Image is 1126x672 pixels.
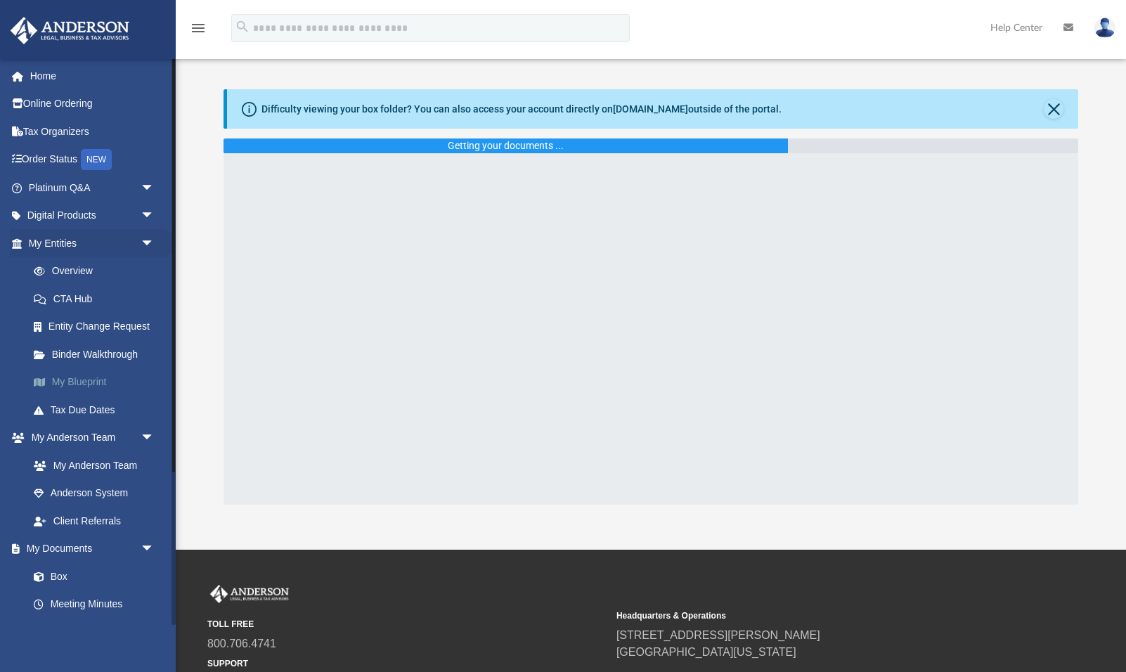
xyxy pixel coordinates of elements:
[10,229,176,257] a: My Entitiesarrow_drop_down
[20,479,169,508] a: Anderson System
[20,396,176,424] a: Tax Due Dates
[190,20,207,37] i: menu
[20,507,169,535] a: Client Referrals
[20,451,162,479] a: My Anderson Team
[1044,99,1063,119] button: Close
[207,657,607,670] small: SUPPORT
[20,562,162,590] a: Box
[10,62,176,90] a: Home
[20,257,176,285] a: Overview
[20,340,176,368] a: Binder Walkthrough
[20,313,176,341] a: Entity Change Request
[10,535,169,563] a: My Documentsarrow_drop_down
[141,202,169,231] span: arrow_drop_down
[20,285,176,313] a: CTA Hub
[207,638,276,650] a: 800.706.4741
[141,424,169,453] span: arrow_drop_down
[10,174,176,202] a: Platinum Q&Aarrow_drop_down
[616,629,820,641] a: [STREET_ADDRESS][PERSON_NAME]
[141,535,169,564] span: arrow_drop_down
[6,17,134,44] img: Anderson Advisors Platinum Portal
[261,102,782,117] div: Difficulty viewing your box folder? You can also access your account directly on outside of the p...
[207,618,607,631] small: TOLL FREE
[190,27,207,37] a: menu
[20,368,176,396] a: My Blueprint
[81,149,112,170] div: NEW
[616,609,1016,622] small: Headquarters & Operations
[141,174,169,202] span: arrow_drop_down
[613,103,688,115] a: [DOMAIN_NAME]
[10,202,176,230] a: Digital Productsarrow_drop_down
[616,646,796,658] a: [GEOGRAPHIC_DATA][US_STATE]
[10,146,176,174] a: Order StatusNEW
[10,117,176,146] a: Tax Organizers
[141,229,169,258] span: arrow_drop_down
[207,585,292,603] img: Anderson Advisors Platinum Portal
[10,90,176,118] a: Online Ordering
[235,19,250,34] i: search
[1094,18,1115,38] img: User Pic
[10,424,169,452] a: My Anderson Teamarrow_drop_down
[20,590,169,619] a: Meeting Minutes
[448,138,564,153] div: Getting your documents ...
[20,618,162,646] a: Forms Library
